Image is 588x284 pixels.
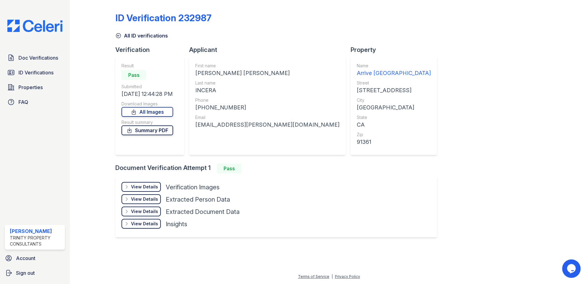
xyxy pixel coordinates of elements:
div: Applicant [189,45,351,54]
img: CE_Logo_Blue-a8612792a0a2168367f1c8372b55b34899dd931a85d93a1a3d3e32e68fde9ad4.png [2,20,67,32]
div: Pass [121,70,146,80]
a: FAQ [5,96,65,108]
div: Result [121,63,173,69]
div: First name [195,63,340,69]
div: State [357,114,431,120]
div: [PERSON_NAME] [10,227,62,235]
div: Trinity Property Consultants [10,235,62,247]
div: [PERSON_NAME] [PERSON_NAME] [195,69,340,77]
div: [STREET_ADDRESS] [357,86,431,95]
span: Sign out [16,269,35,277]
div: View Details [131,208,158,215]
div: Download Images [121,101,173,107]
span: ID Verifications [18,69,54,76]
iframe: chat widget [562,259,582,278]
div: Street [357,80,431,86]
div: Name [357,63,431,69]
span: Account [16,254,35,262]
a: Terms of Service [298,274,329,279]
div: [GEOGRAPHIC_DATA] [357,103,431,112]
a: Privacy Policy [335,274,360,279]
span: Doc Verifications [18,54,58,61]
a: Name Arrive [GEOGRAPHIC_DATA] [357,63,431,77]
div: Arrive [GEOGRAPHIC_DATA] [357,69,431,77]
div: Pass [217,164,241,173]
a: ID Verifications [5,66,65,79]
span: FAQ [18,98,28,106]
div: INCERA [195,86,340,95]
div: View Details [131,221,158,227]
div: [EMAIL_ADDRESS][PERSON_NAME][DOMAIN_NAME] [195,120,340,129]
a: Properties [5,81,65,93]
div: Email [195,114,340,120]
div: Phone [195,97,340,103]
div: Result summary [121,119,173,125]
div: View Details [131,196,158,202]
a: Sign out [2,267,67,279]
span: Properties [18,84,43,91]
div: Extracted Person Data [166,195,230,204]
div: Property [351,45,442,54]
div: View Details [131,184,158,190]
div: Extracted Document Data [166,207,240,216]
div: Insights [166,220,187,228]
div: [PHONE_NUMBER] [195,103,340,112]
a: Account [2,252,67,264]
a: Doc Verifications [5,52,65,64]
div: Verification Images [166,183,220,191]
div: Last name [195,80,340,86]
div: City [357,97,431,103]
div: Submitted [121,84,173,90]
div: Document Verification Attempt 1 [115,164,442,173]
div: | [332,274,333,279]
div: 91361 [357,138,431,146]
div: CA [357,120,431,129]
div: ID Verification 232987 [115,12,212,23]
a: Summary PDF [121,125,173,135]
a: All Images [121,107,173,117]
div: Zip [357,132,431,138]
div: Verification [115,45,189,54]
a: All ID verifications [115,32,168,39]
div: [DATE] 12:44:28 PM [121,90,173,98]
